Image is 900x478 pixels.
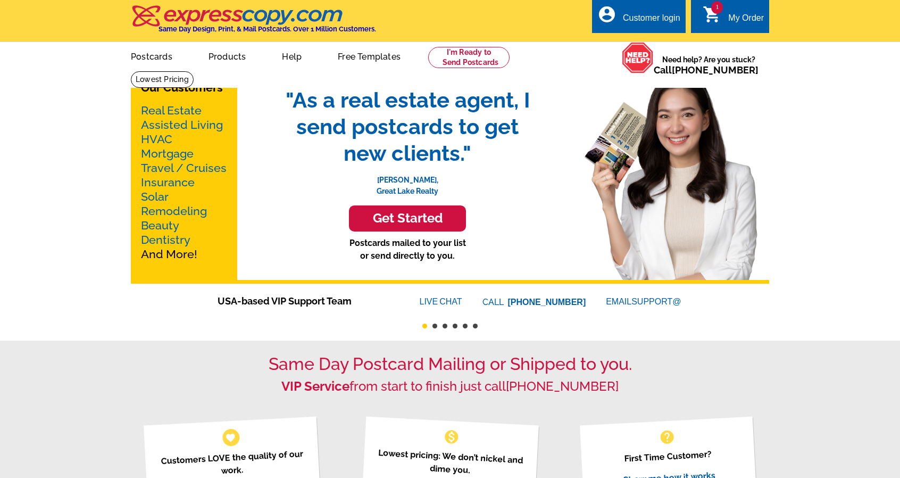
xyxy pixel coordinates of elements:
img: help [622,42,654,73]
a: account_circle Customer login [597,12,680,25]
a: Real Estate [141,104,202,117]
button: 4 of 6 [453,324,457,328]
a: [PHONE_NUMBER] [672,64,759,76]
span: Call [654,64,759,76]
a: [PHONE_NUMBER] [508,298,586,307]
a: Postcards [114,43,189,68]
button: 2 of 6 [432,324,437,328]
a: EMAILSUPPORT@ [606,297,682,306]
span: help [659,428,676,446]
a: Products [191,43,263,68]
span: USA-based VIP Support Team [218,294,388,308]
font: SUPPORT@ [631,295,682,308]
i: shopping_cart [703,5,722,24]
span: monetization_on [443,428,460,446]
div: Customer login [623,13,680,28]
a: Solar [141,190,169,203]
p: First Time Customer? [593,446,743,467]
a: Insurance [141,176,195,189]
a: Get Started [274,205,540,232]
button: 3 of 6 [443,324,447,328]
a: Dentistry [141,233,190,246]
button: 6 of 6 [473,324,478,328]
p: And More! [141,103,227,261]
button: 1 of 6 [422,324,427,328]
a: Same Day Design, Print, & Mail Postcards. Over 1 Million Customers. [131,13,376,33]
span: 1 [711,1,723,14]
font: LIVE [420,295,440,308]
a: Free Templates [321,43,418,68]
a: Remodeling [141,204,207,218]
a: Assisted Living [141,118,223,131]
a: Mortgage [141,147,194,160]
p: Postcards mailed to your list or send directly to you. [274,237,540,262]
i: account_circle [597,5,616,24]
strong: VIP Service [281,378,349,394]
h2: from start to finish just call [131,379,769,394]
font: CALL [482,296,505,309]
span: "As a real estate agent, I send postcards to get new clients." [274,87,540,167]
a: LIVECHAT [420,297,462,306]
span: favorite [225,432,236,443]
h1: Same Day Postcard Mailing or Shipped to you. [131,354,769,374]
h4: Same Day Design, Print, & Mail Postcards. Over 1 Million Customers. [159,25,376,33]
a: Beauty [141,219,179,232]
a: HVAC [141,133,172,146]
a: Help [265,43,319,68]
span: Need help? Are you stuck? [654,54,764,76]
h3: Get Started [362,211,453,226]
a: 1 shopping_cart My Order [703,12,764,25]
a: [PHONE_NUMBER] [506,378,619,394]
p: [PERSON_NAME], Great Lake Realty [274,167,540,197]
button: 5 of 6 [463,324,468,328]
a: Travel / Cruises [141,161,227,175]
div: My Order [728,13,764,28]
